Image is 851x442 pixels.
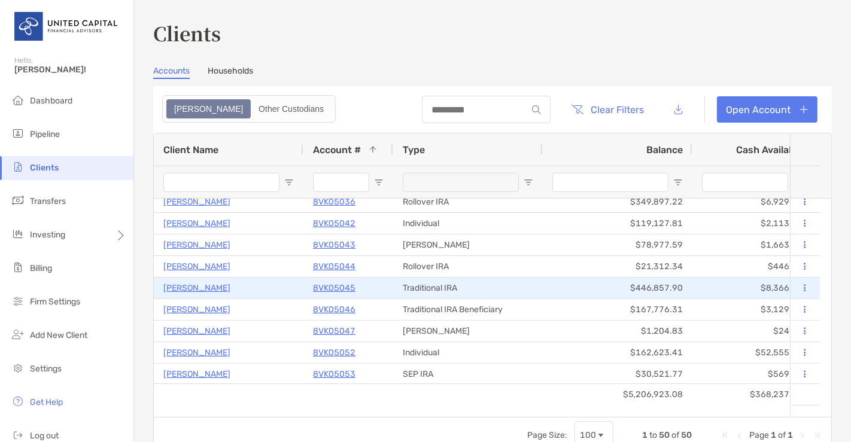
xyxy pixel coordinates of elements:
[30,397,63,407] span: Get Help
[702,173,788,192] input: Cash Available Filter Input
[163,302,230,317] p: [PERSON_NAME]
[580,430,596,440] div: 100
[552,173,668,192] input: Balance Filter Input
[313,216,355,231] a: 8VK05042
[208,66,253,79] a: Households
[393,234,543,255] div: [PERSON_NAME]
[692,256,812,277] div: $446.83
[168,100,250,117] div: Zoe
[30,330,87,340] span: Add New Client
[11,260,25,275] img: billing icon
[374,178,384,187] button: Open Filter Menu
[649,430,657,440] span: to
[543,321,692,342] div: $1,204.83
[11,93,25,107] img: dashboard icon
[163,259,230,274] a: [PERSON_NAME]
[798,431,807,440] div: Next Page
[163,345,230,360] p: [PERSON_NAME]
[252,100,330,117] div: Other Custodians
[692,234,812,255] div: $1,663.70
[313,237,355,252] a: 8VK05043
[30,129,60,139] span: Pipeline
[671,430,679,440] span: of
[543,213,692,234] div: $119,127.81
[692,321,812,342] div: $24.33
[771,430,776,440] span: 1
[681,430,692,440] span: 50
[163,216,230,231] a: [PERSON_NAME]
[30,196,66,206] span: Transfers
[692,191,812,212] div: $6,929.54
[543,256,692,277] div: $21,312.34
[543,191,692,212] div: $349,897.22
[313,259,355,274] a: 8VK05044
[313,194,355,209] a: 8VK05036
[11,126,25,141] img: pipeline icon
[543,278,692,298] div: $446,857.90
[642,430,648,440] span: 1
[543,384,692,405] div: $5,206,923.08
[163,173,279,192] input: Client Name Filter Input
[393,342,543,363] div: Individual
[403,144,425,156] span: Type
[14,5,119,48] img: United Capital Logo
[163,324,230,339] a: [PERSON_NAME]
[393,256,543,277] div: Rollover IRA
[11,394,25,409] img: get-help icon
[313,367,355,382] a: 8VK05053
[527,430,567,440] div: Page Size:
[393,321,543,342] div: [PERSON_NAME]
[163,237,230,252] a: [PERSON_NAME]
[30,364,62,374] span: Settings
[153,66,190,79] a: Accounts
[163,281,230,295] a: [PERSON_NAME]
[30,263,52,273] span: Billing
[673,178,683,187] button: Open Filter Menu
[313,324,355,339] a: 8VK05047
[543,364,692,385] div: $30,521.77
[692,299,812,320] div: $3,129.73
[163,194,230,209] a: [PERSON_NAME]
[313,173,369,192] input: Account # Filter Input
[163,144,218,156] span: Client Name
[313,345,355,360] a: 8VK05052
[692,213,812,234] div: $2,113.75
[153,19,832,47] h3: Clients
[563,96,654,123] button: Clear Filters
[812,431,822,440] div: Last Page
[692,278,812,298] div: $8,366.47
[11,160,25,174] img: clients icon
[393,278,543,298] div: Traditional IRA
[30,431,59,441] span: Log out
[692,384,812,405] div: $368,237.10
[543,299,692,320] div: $167,776.31
[749,430,769,440] span: Page
[30,230,65,240] span: Investing
[30,163,59,173] span: Clients
[524,178,533,187] button: Open Filter Menu
[532,105,541,114] img: input icon
[11,327,25,342] img: add_new_client icon
[11,294,25,308] img: firm-settings icon
[163,367,230,382] a: [PERSON_NAME]
[735,431,744,440] div: Previous Page
[313,302,355,317] p: 8VK05046
[692,364,812,385] div: $569.60
[162,95,336,123] div: segmented control
[788,430,793,440] span: 1
[313,281,355,295] p: 8VK05045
